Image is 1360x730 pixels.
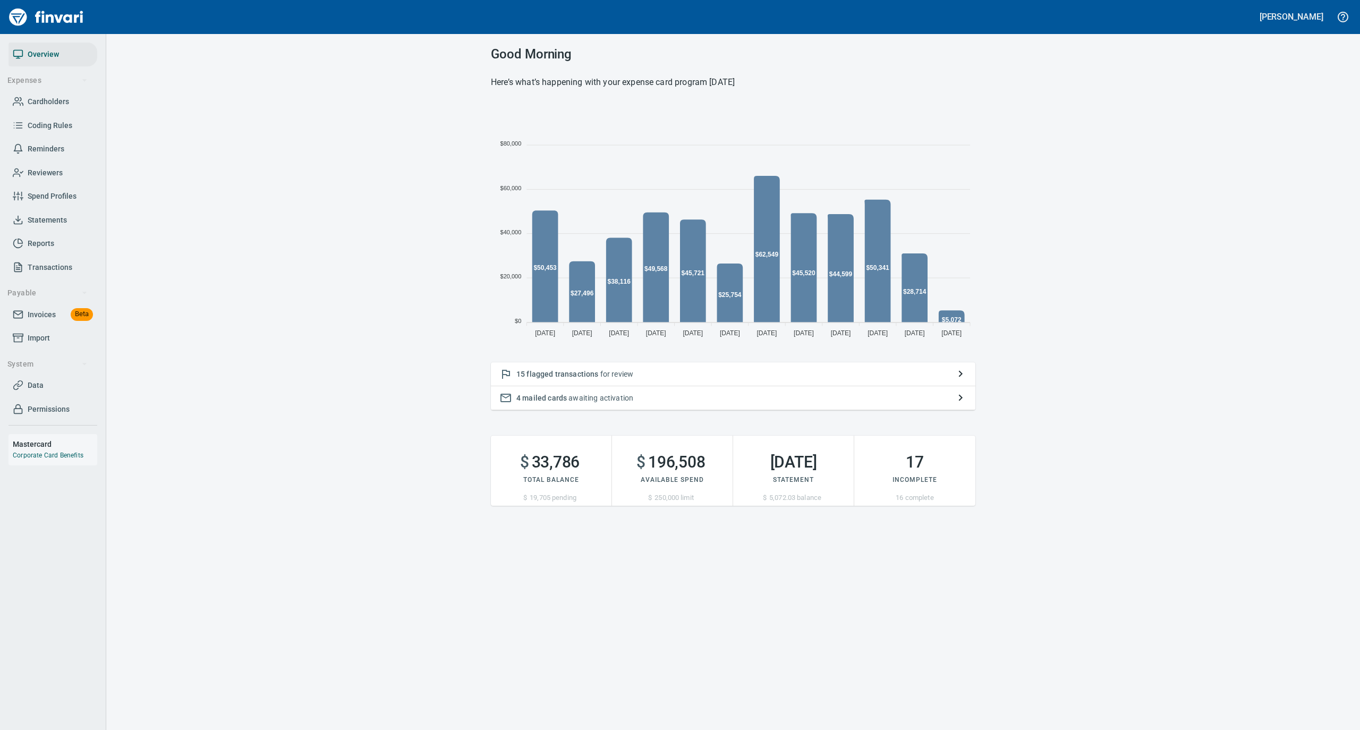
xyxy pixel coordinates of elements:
[8,303,97,327] a: InvoicesBeta
[28,214,67,227] span: Statements
[500,185,522,191] tspan: $60,000
[491,75,975,90] h6: Here’s what’s happening with your expense card program [DATE]
[8,232,97,256] a: Reports
[491,47,975,62] h3: Good Morning
[3,71,92,90] button: Expenses
[3,283,92,303] button: Payable
[28,403,70,416] span: Permissions
[500,229,522,235] tspan: $40,000
[8,374,97,397] a: Data
[28,332,50,345] span: Import
[28,237,54,250] span: Reports
[1260,11,1323,22] h5: [PERSON_NAME]
[516,393,950,403] p: awaiting activation
[6,4,86,30] img: Finvari
[71,308,93,320] span: Beta
[526,370,598,378] span: flagged transactions
[3,354,92,374] button: System
[28,166,63,180] span: Reviewers
[892,476,937,483] span: Incomplete
[831,329,851,337] tspan: [DATE]
[8,184,97,208] a: Spend Profiles
[854,453,975,472] h2: 17
[491,386,975,410] button: 4 mailed cards awaiting activation
[1257,9,1326,25] button: [PERSON_NAME]
[491,362,975,386] button: 15 flagged transactions for review
[28,190,76,203] span: Spend Profiles
[7,358,88,371] span: System
[516,394,521,402] span: 4
[28,308,56,321] span: Invoices
[905,329,925,337] tspan: [DATE]
[854,436,975,506] button: 17Incomplete16 complete
[8,114,97,138] a: Coding Rules
[500,273,522,279] tspan: $20,000
[28,142,64,156] span: Reminders
[609,329,629,337] tspan: [DATE]
[794,329,814,337] tspan: [DATE]
[941,329,962,337] tspan: [DATE]
[535,329,555,337] tspan: [DATE]
[646,329,666,337] tspan: [DATE]
[8,90,97,114] a: Cardholders
[868,329,888,337] tspan: [DATE]
[854,493,975,503] p: 16 complete
[572,329,592,337] tspan: [DATE]
[8,161,97,185] a: Reviewers
[8,397,97,421] a: Permissions
[8,43,97,66] a: Overview
[13,452,83,459] a: Corporate Card Benefits
[720,329,740,337] tspan: [DATE]
[7,286,88,300] span: Payable
[13,438,97,450] h6: Mastercard
[8,256,97,279] a: Transactions
[28,95,69,108] span: Cardholders
[28,261,72,274] span: Transactions
[28,379,44,392] span: Data
[516,370,525,378] span: 15
[683,329,703,337] tspan: [DATE]
[8,137,97,161] a: Reminders
[28,48,59,61] span: Overview
[28,119,72,132] span: Coding Rules
[8,208,97,232] a: Statements
[7,74,88,87] span: Expenses
[500,140,522,147] tspan: $80,000
[8,326,97,350] a: Import
[516,369,950,379] p: for review
[757,329,777,337] tspan: [DATE]
[522,394,567,402] span: mailed cards
[515,318,521,324] tspan: $0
